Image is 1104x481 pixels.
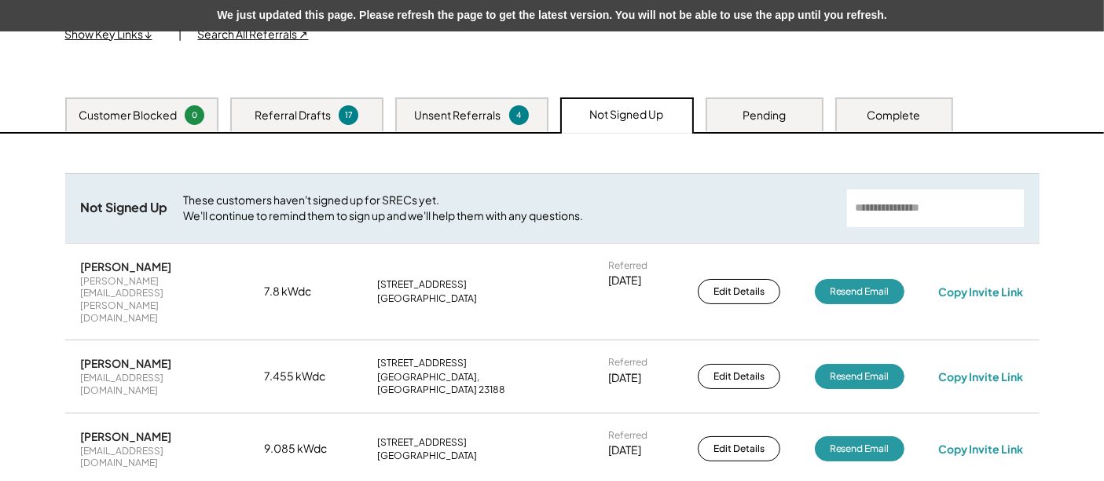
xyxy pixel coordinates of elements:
[187,109,202,121] div: 0
[938,285,1023,299] div: Copy Invite Link
[608,273,641,288] div: [DATE]
[377,371,574,395] div: [GEOGRAPHIC_DATA], [GEOGRAPHIC_DATA] 23188
[341,109,356,121] div: 17
[867,108,921,123] div: Complete
[608,259,647,272] div: Referred
[81,200,168,216] div: Not Signed Up
[377,450,477,462] div: [GEOGRAPHIC_DATA]
[264,284,343,299] div: 7.8 kWdc
[377,292,477,305] div: [GEOGRAPHIC_DATA]
[184,193,831,223] div: These customers haven't signed up for SRECs yet. We'll continue to remind them to sign up and we'...
[377,357,467,369] div: [STREET_ADDRESS]
[377,278,467,291] div: [STREET_ADDRESS]
[81,275,230,324] div: [PERSON_NAME][EMAIL_ADDRESS][PERSON_NAME][DOMAIN_NAME]
[512,109,526,121] div: 4
[81,445,230,469] div: [EMAIL_ADDRESS][DOMAIN_NAME]
[264,441,343,457] div: 9.085 kWdc
[608,356,647,369] div: Referred
[608,370,641,386] div: [DATE]
[938,369,1023,384] div: Copy Invite Link
[81,429,172,443] div: [PERSON_NAME]
[815,436,904,461] button: Resend Email
[938,442,1023,456] div: Copy Invite Link
[415,108,501,123] div: Unsent Referrals
[79,108,177,123] div: Customer Blocked
[608,442,641,458] div: [DATE]
[815,364,904,389] button: Resend Email
[698,279,780,304] button: Edit Details
[264,369,343,384] div: 7.455 kWdc
[81,372,230,396] div: [EMAIL_ADDRESS][DOMAIN_NAME]
[81,259,172,274] div: [PERSON_NAME]
[698,364,780,389] button: Edit Details
[815,279,904,304] button: Resend Email
[743,108,786,123] div: Pending
[198,27,309,42] div: Search All Referrals ↗
[590,107,664,123] div: Not Signed Up
[377,436,467,449] div: [STREET_ADDRESS]
[608,429,647,442] div: Referred
[698,436,780,461] button: Edit Details
[81,356,172,370] div: [PERSON_NAME]
[255,108,331,123] div: Referral Drafts
[179,27,182,42] div: |
[65,27,163,42] div: Show Key Links ↓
